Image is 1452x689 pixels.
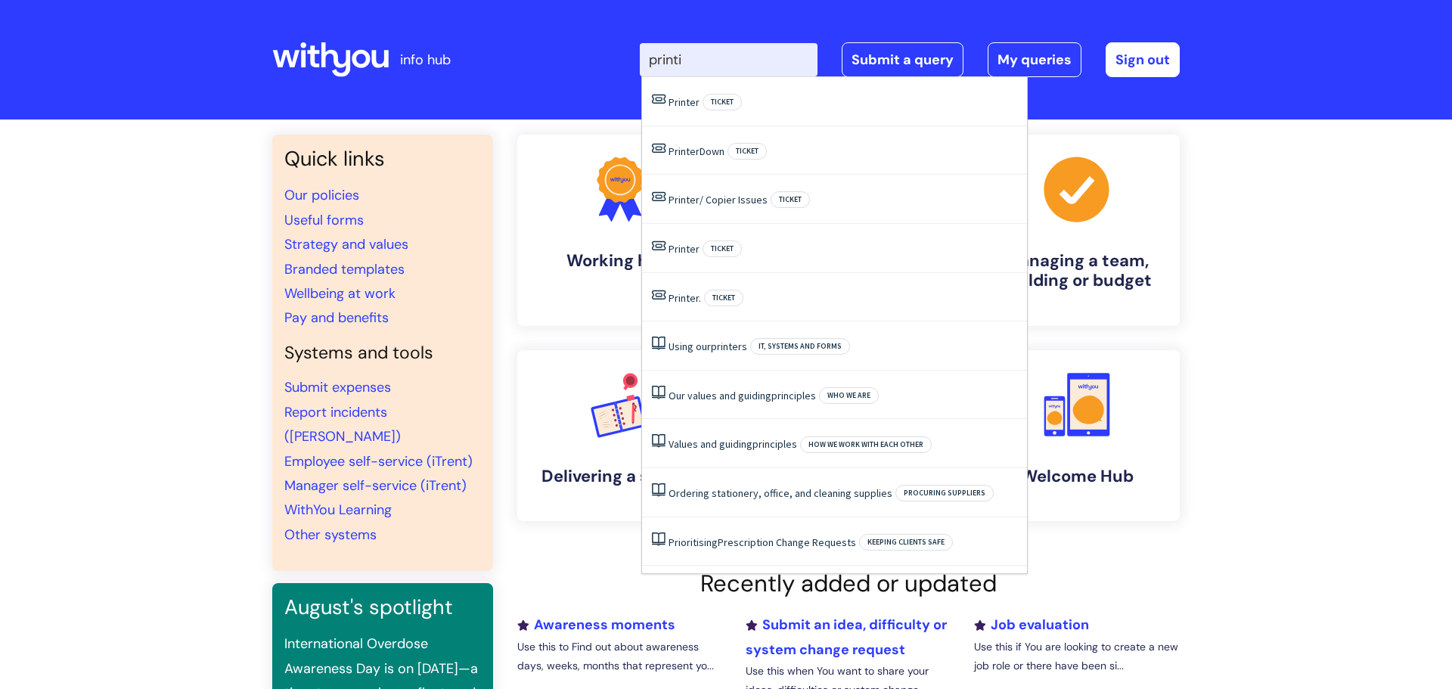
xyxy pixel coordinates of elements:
[974,350,1180,521] a: Welcome Hub
[517,638,723,675] p: Use this to Find out about awareness days, weeks, months that represent yo...
[704,290,743,306] span: Ticket
[284,595,481,619] h3: August's spotlight
[284,147,481,171] h3: Quick links
[669,193,768,206] a: Printer/ Copier Issues
[284,309,389,327] a: Pay and benefits
[669,535,718,549] span: Prioritising
[669,291,699,305] span: Printer
[669,535,856,549] a: PrioritisingPrescription Change Requests
[974,638,1180,675] p: Use this if You are looking to create a new job role or there have been si...
[284,211,364,229] a: Useful forms
[517,350,723,521] a: Delivering a service
[640,43,818,76] input: Search
[669,389,816,402] a: Our values and guidingprinciples
[284,260,405,278] a: Branded templates
[669,340,747,353] a: Using ourprinters
[986,251,1168,291] h4: Managing a team, building or budget
[400,48,451,72] p: info hub
[284,378,391,396] a: Submit expenses
[284,476,467,495] a: Manager self-service (iTrent)
[669,193,700,206] span: Printer
[517,570,1180,597] h2: Recently added or updated
[284,403,401,445] a: Report incidents ([PERSON_NAME])
[669,291,701,305] a: Printer.
[703,241,742,257] span: Ticket
[819,387,879,404] span: Who we are
[711,340,747,353] span: printers
[842,42,963,77] a: Submit a query
[728,143,767,160] span: Ticket
[517,135,723,326] a: Working here
[974,616,1089,634] a: Job evaluation
[529,251,711,271] h4: Working here
[669,144,700,158] span: Printer
[895,485,994,501] span: Procuring suppliers
[1106,42,1180,77] a: Sign out
[669,486,892,500] a: Ordering stationery, office, and cleaning supplies
[669,95,700,109] a: Printer
[703,94,742,110] span: Ticket
[529,467,711,486] h4: Delivering a service
[771,389,816,402] span: principles
[750,338,850,355] span: IT, systems and forms
[771,191,810,208] span: Ticket
[284,186,359,204] a: Our policies
[669,144,724,158] a: PrinterDown
[284,501,392,519] a: WithYou Learning
[284,452,473,470] a: Employee self-service (iTrent)
[669,242,700,256] a: Printer
[640,42,1180,77] div: | -
[800,436,932,453] span: How we work with each other
[974,135,1180,326] a: Managing a team, building or budget
[859,534,953,551] span: Keeping clients safe
[752,437,797,451] span: principles
[988,42,1081,77] a: My queries
[669,437,797,451] a: Values and guidingprinciples
[986,467,1168,486] h4: Welcome Hub
[517,616,675,634] a: Awareness moments
[284,526,377,544] a: Other systems
[284,235,408,253] a: Strategy and values
[746,616,947,658] a: Submit an idea, difficulty or system change request
[284,343,481,364] h4: Systems and tools
[284,284,396,303] a: Wellbeing at work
